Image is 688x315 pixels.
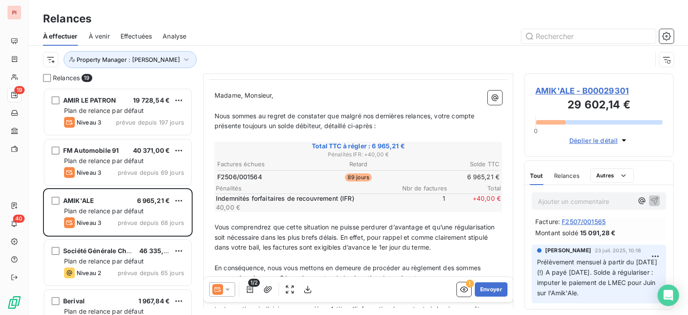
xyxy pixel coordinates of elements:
[535,228,578,237] span: Montant soldé
[216,151,501,159] span: Pénalités IFR : + 40,00 €
[545,246,591,255] span: [PERSON_NAME]
[215,91,274,99] span: Madame, Monsieur,
[537,258,659,297] span: Prélèvement mensuel à partir du [DATE] (!) A payé [DATE]. Solde à régulariser : imputer le paieme...
[658,285,679,306] div: Open Intercom Messenger
[64,107,144,114] span: Plan de relance par défaut
[248,279,260,287] span: 1/2
[216,142,501,151] span: Total TTC à régler : 6 965,21 €
[118,269,184,276] span: prévue depuis 65 jours
[133,96,170,104] span: 19 728,54 €
[137,197,170,204] span: 6 965,21 €
[64,51,197,68] button: Property Manager : [PERSON_NAME]
[475,282,507,297] button: Envoyer
[14,86,25,94] span: 19
[447,185,501,192] span: Total
[13,215,25,223] span: 40
[89,32,110,41] span: À venir
[7,295,21,310] img: Logo LeanPay
[580,228,616,237] span: 15 091,28 €
[216,185,393,192] span: Pénalités
[311,160,405,169] th: Retard
[530,172,543,179] span: Tout
[63,247,150,255] span: Société Générale Chaumont
[562,217,606,226] span: F2507/001565
[63,297,85,305] span: Berival
[43,88,193,315] div: grid
[77,219,101,226] span: Niveau 3
[43,11,91,27] h3: Relances
[447,194,501,212] span: + 40,00 €
[521,29,656,43] input: Rechercher
[217,173,262,181] span: F2506/001564
[406,172,500,182] td: 6 965,21 €
[139,247,178,255] span: 46 335,20 €
[567,135,632,146] button: Déplier le détail
[163,32,186,41] span: Analyse
[217,160,310,169] th: Factures échues
[64,307,144,315] span: Plan de relance par défaut
[63,147,119,154] span: FM Automobile 91
[535,97,662,115] h3: 29 602,14 €
[138,297,170,305] span: 1 967,84 €
[116,119,184,126] span: prévue depuis 197 jours
[133,147,170,154] span: 40 371,00 €
[64,207,144,215] span: Plan de relance par défaut
[77,269,101,276] span: Niveau 2
[63,96,116,104] span: AMIR LE PATRON
[43,32,78,41] span: À effectuer
[53,73,80,82] span: Relances
[118,169,184,176] span: prévue depuis 69 jours
[345,173,372,181] span: 89 jours
[216,203,390,212] p: 40,00 €
[64,157,144,164] span: Plan de relance par défaut
[7,5,21,20] div: PI
[535,85,662,97] span: AMIK'ALE - B00029301
[406,160,500,169] th: Solde TTC
[77,56,180,63] span: Property Manager : [PERSON_NAME]
[77,119,101,126] span: Niveau 3
[120,32,152,41] span: Effectuées
[215,223,497,251] span: Vous comprendrez que cette situation ne puisse perdurer d’avantage et qu’une régularisation soit ...
[215,264,482,282] span: En conséquence, nous vous mettons en demeure de procéder au règlement des sommes susmentionnées s...
[534,127,537,134] span: 0
[393,185,447,192] span: Nbr de factures
[216,194,390,203] p: Indemnités forfaitaires de recouvrement (IFR)
[64,257,144,265] span: Plan de relance par défaut
[82,74,92,82] span: 19
[215,112,476,130] span: Nous sommes au regret de constater que malgré nos dernières relances, votre compte présente toujo...
[554,172,580,179] span: Relances
[590,168,634,183] button: Autres
[118,219,184,226] span: prévue depuis 68 jours
[569,136,618,145] span: Déplier le détail
[77,169,101,176] span: Niveau 3
[391,194,445,212] span: 1
[595,248,641,253] span: 23 juil. 2025, 10:18
[535,217,560,226] span: Facture :
[63,197,94,204] span: AMIK'ALE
